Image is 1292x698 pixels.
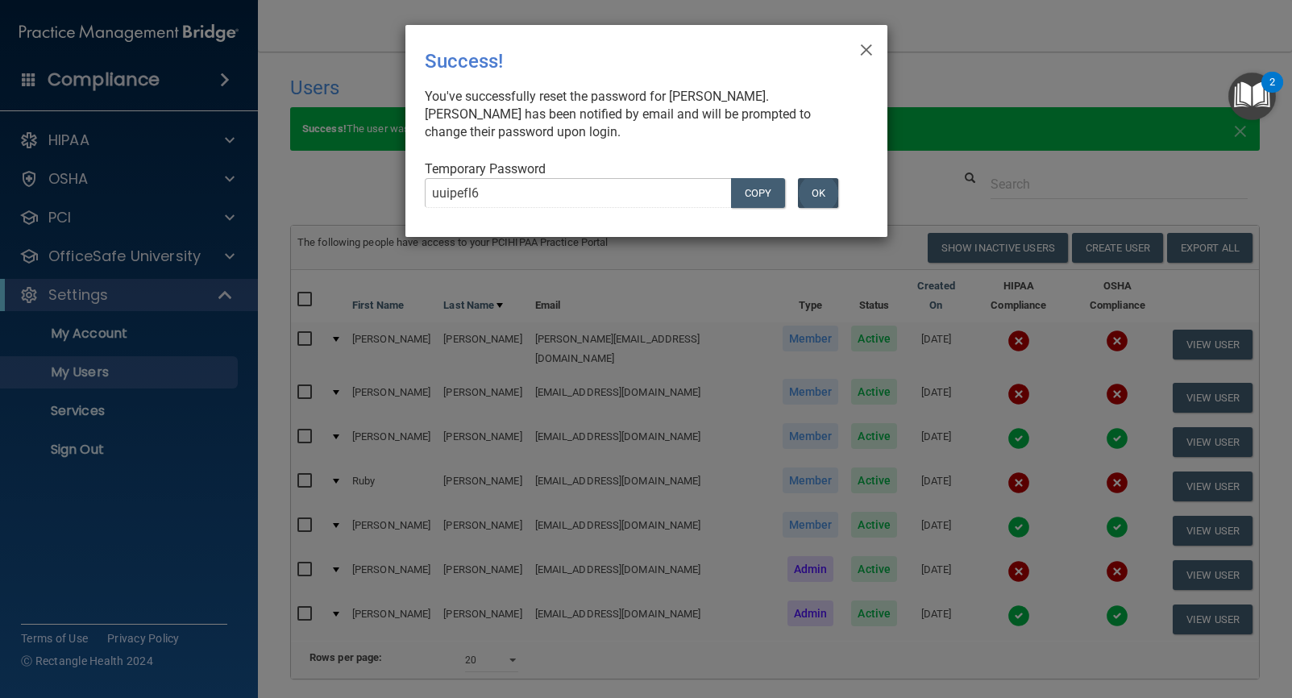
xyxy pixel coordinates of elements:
button: COPY [731,178,784,208]
div: You've successfully reset the password for [PERSON_NAME]. [PERSON_NAME] has been notified by emai... [425,88,855,141]
div: Success! [425,38,802,85]
button: Open Resource Center, 2 new notifications [1228,73,1276,120]
span: Temporary Password [425,161,546,177]
div: 2 [1269,82,1275,103]
span: × [859,31,874,64]
button: OK [798,178,838,208]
